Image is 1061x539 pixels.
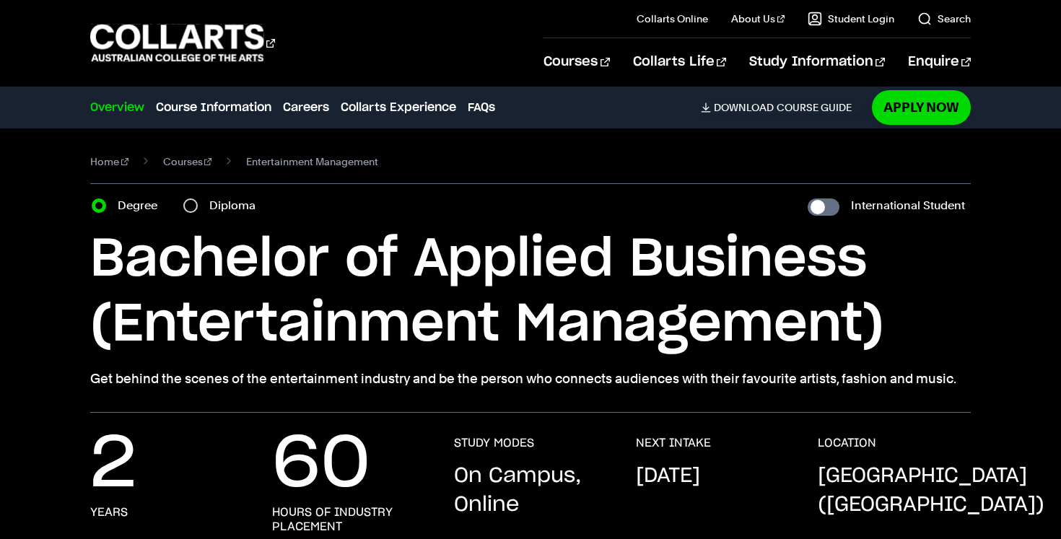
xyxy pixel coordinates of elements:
[808,12,894,26] a: Student Login
[872,90,971,124] a: Apply Now
[731,12,785,26] a: About Us
[818,462,1044,520] p: [GEOGRAPHIC_DATA] ([GEOGRAPHIC_DATA])
[246,152,378,172] span: Entertainment Management
[163,152,212,172] a: Courses
[90,436,136,494] p: 2
[636,436,711,450] h3: NEXT INTAKE
[714,101,774,114] span: Download
[637,12,708,26] a: Collarts Online
[90,227,971,357] h1: Bachelor of Applied Business (Entertainment Management)
[90,152,128,172] a: Home
[917,12,971,26] a: Search
[851,196,965,216] label: International Student
[701,101,863,114] a: DownloadCourse Guide
[454,462,607,520] p: On Campus, Online
[156,99,271,116] a: Course Information
[272,436,370,494] p: 60
[543,38,609,86] a: Courses
[272,505,425,534] h3: hours of industry placement
[90,22,275,63] div: Go to homepage
[283,99,329,116] a: Careers
[749,38,885,86] a: Study Information
[90,99,144,116] a: Overview
[633,38,726,86] a: Collarts Life
[908,38,971,86] a: Enquire
[818,436,876,450] h3: LOCATION
[468,99,495,116] a: FAQs
[90,505,128,520] h3: years
[454,436,534,450] h3: STUDY MODES
[90,369,971,389] p: Get behind the scenes of the entertainment industry and be the person who connects audiences with...
[341,99,456,116] a: Collarts Experience
[209,196,264,216] label: Diploma
[636,462,700,491] p: [DATE]
[118,196,166,216] label: Degree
